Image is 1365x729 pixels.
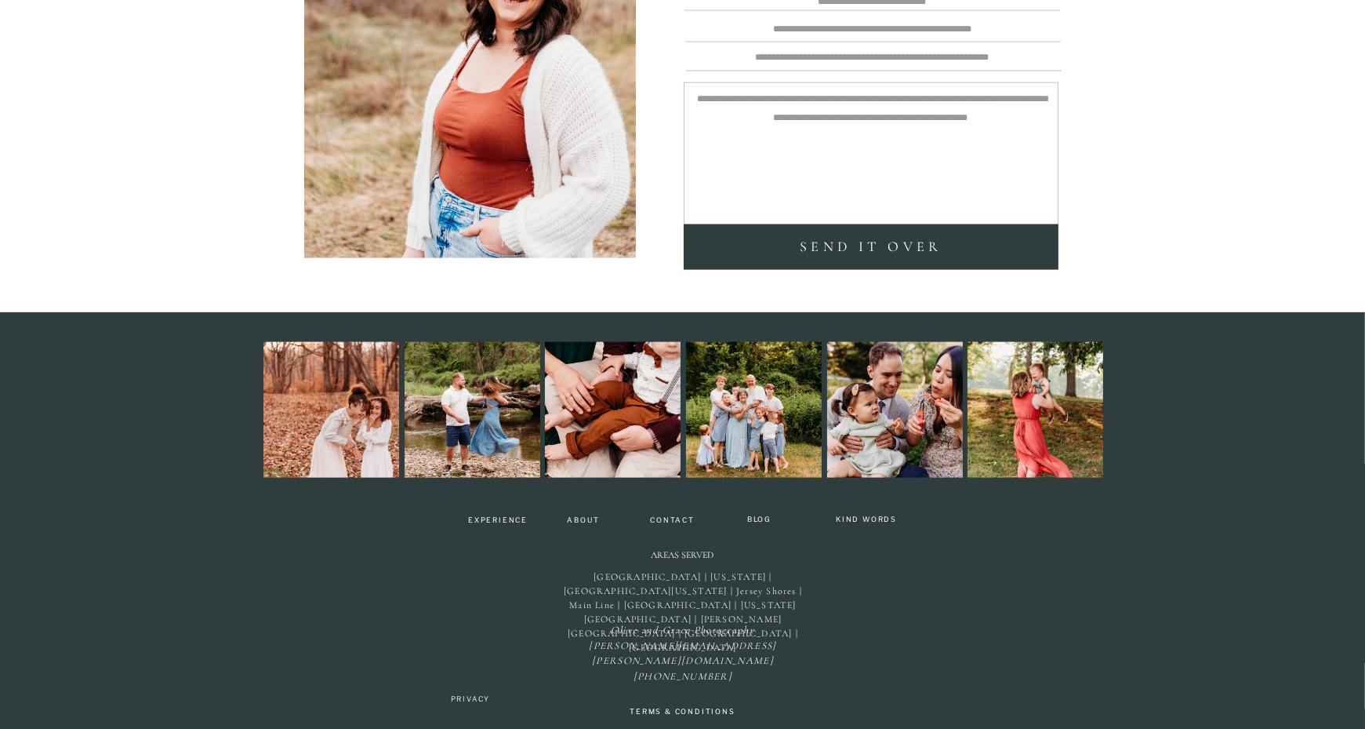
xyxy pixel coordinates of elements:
a: SEND it over [688,235,1055,260]
p: [GEOGRAPHIC_DATA] | [US_STATE] | [GEOGRAPHIC_DATA][US_STATE] | Jersey Shores | Main Line | [GEOGR... [556,570,811,618]
a: Privacy [441,694,499,704]
i: Olive and Grace Photography [PERSON_NAME][EMAIL_ADDRESS][PERSON_NAME][DOMAIN_NAME] [PHONE_NUMBER] [589,624,776,683]
a: Kind Words [829,516,905,527]
a: TERMS & CONDITIONS [618,706,748,720]
a: Experience [461,516,535,527]
a: Contact [644,516,701,526]
a: BLOG [741,516,779,527]
a: About [561,516,607,526]
h2: Areas Served [642,550,724,564]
